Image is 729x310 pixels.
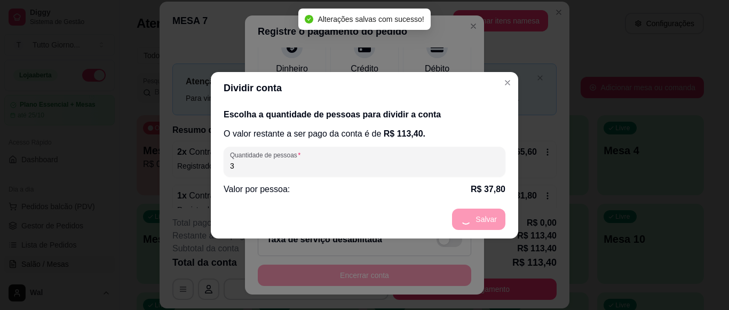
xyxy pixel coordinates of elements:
p: O valor restante a ser pago da conta é de [224,128,505,140]
label: Quantidade de pessoas [230,150,304,160]
h2: Escolha a quantidade de pessoas para dividir a conta [224,108,505,121]
span: check-circle [305,15,313,23]
button: Close [499,74,516,91]
header: Dividir conta [211,72,518,104]
input: Quantidade de pessoas [230,161,499,171]
span: R$ 113,40 . [384,129,425,138]
span: Alterações salvas com sucesso! [318,15,424,23]
p: R$ 37,80 [471,183,505,196]
p: Valor por pessoa: [224,183,290,196]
